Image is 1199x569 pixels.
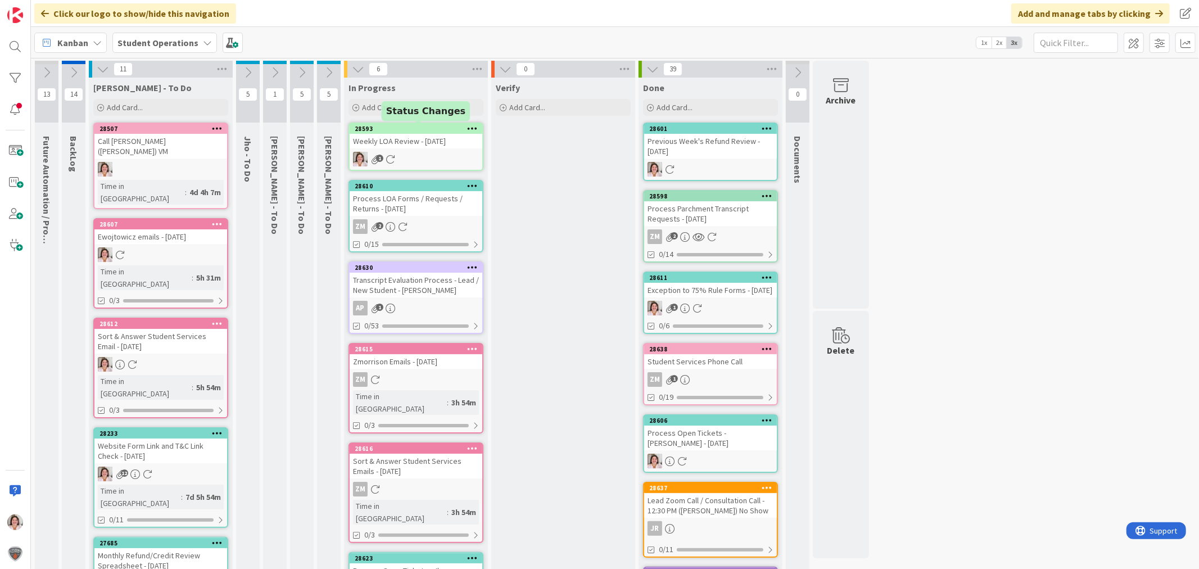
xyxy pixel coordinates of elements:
div: JR [644,521,777,536]
span: 0/3 [364,419,375,431]
div: 28507 [99,125,227,133]
div: 28606Process Open Tickets - [PERSON_NAME] - [DATE] [644,416,777,450]
div: EW [350,152,482,166]
div: 28630Transcript Evaluation Process - Lead / New Student - [PERSON_NAME] [350,263,482,297]
img: EW [648,301,662,315]
span: BackLog [68,136,79,172]
a: 28507Call [PERSON_NAME] ([PERSON_NAME]) VMEWTime in [GEOGRAPHIC_DATA]:4d 4h 7m [93,123,228,209]
span: 0/11 [659,544,673,556]
img: avatar [7,546,23,562]
img: EW [98,162,112,177]
h5: Status Changes [386,106,465,116]
span: 13 [37,88,56,101]
span: 1 [671,375,678,382]
div: 28611Exception to 75% Rule Forms - [DATE] [644,273,777,297]
span: Verify [496,82,520,93]
div: Time in [GEOGRAPHIC_DATA] [98,180,185,205]
a: 28612Sort & Answer Student Services Email - [DATE]EWTime in [GEOGRAPHIC_DATA]:5h 54m0/3 [93,318,228,418]
div: 28610 [355,182,482,190]
div: Ewojtowicz emails - [DATE] [94,229,227,244]
div: 5h 31m [193,272,224,284]
div: 28507Call [PERSON_NAME] ([PERSON_NAME]) VM [94,124,227,159]
div: 28612 [94,319,227,329]
span: : [185,186,187,198]
div: 28615Zmorrison Emails - [DATE] [350,344,482,369]
div: 28598 [649,192,777,200]
span: Done [643,82,664,93]
span: 1 [265,88,284,101]
div: 28612Sort & Answer Student Services Email - [DATE] [94,319,227,354]
span: 39 [663,62,682,76]
div: ZM [648,372,662,387]
div: ZM [648,229,662,244]
img: EW [98,247,112,262]
div: 28638 [649,345,777,353]
span: 0 [788,88,807,101]
div: 28616Sort & Answer Student Services Emails - [DATE] [350,444,482,478]
span: Support [24,2,51,15]
img: EW [98,357,112,372]
span: 2 [671,232,678,240]
div: 28638Student Services Phone Call [644,344,777,369]
span: 14 [64,88,83,101]
div: 28616 [355,445,482,453]
div: Time in [GEOGRAPHIC_DATA] [98,375,192,400]
div: ZM [644,229,777,244]
div: Time in [GEOGRAPHIC_DATA] [98,265,192,290]
div: Call [PERSON_NAME] ([PERSON_NAME]) VM [94,134,227,159]
div: Click our logo to show/hide this navigation [34,3,236,24]
div: 7d 5h 54m [183,491,224,503]
span: 0/3 [109,295,120,306]
div: AP [353,301,368,315]
a: 28593Weekly LOA Review - [DATE]EW [349,123,483,171]
a: 28606Process Open Tickets - [PERSON_NAME] - [DATE]EW [643,414,778,473]
span: 12 [121,469,128,477]
a: 28598Process Parchment Transcript Requests - [DATE]ZM0/14 [643,190,778,263]
span: Emilie - To Do [93,82,192,93]
div: ZM [353,219,368,234]
div: 28612 [99,320,227,328]
span: Add Card... [509,102,545,112]
div: Archive [826,93,856,107]
span: 0/6 [659,320,669,332]
span: 5 [319,88,338,101]
span: 0/19 [659,391,673,403]
img: EW [98,467,112,481]
span: 0/3 [364,529,375,541]
a: 28616Sort & Answer Student Services Emails - [DATE]ZMTime in [GEOGRAPHIC_DATA]:3h 54m0/3 [349,442,483,543]
div: 27685 [94,538,227,548]
div: ZM [350,372,482,387]
div: 28233 [99,430,227,437]
div: 28601Previous Week's Refund Review - [DATE] [644,124,777,159]
span: Kanban [57,36,88,49]
span: Amanda - To Do [323,136,334,234]
span: : [192,381,193,394]
div: Previous Week's Refund Review - [DATE] [644,134,777,159]
div: 28637 [649,484,777,492]
input: Quick Filter... [1034,33,1118,53]
div: 3h 54m [449,396,479,409]
div: Weekly LOA Review - [DATE] [350,134,482,148]
div: AP [350,301,482,315]
img: Visit kanbanzone.com [7,7,23,23]
span: 1 [671,304,678,311]
div: 28638 [644,344,777,354]
div: 28598 [644,191,777,201]
span: : [192,272,193,284]
div: 28606 [649,417,777,425]
div: EW [644,162,777,177]
div: Add and manage tabs by clicking [1011,3,1170,24]
div: 28607Ewojtowicz emails - [DATE] [94,219,227,244]
a: 28638Student Services Phone CallZM0/19 [643,343,778,405]
div: Sort & Answer Student Services Emails - [DATE] [350,454,482,478]
div: 3h 54m [449,506,479,518]
div: EW [644,454,777,468]
img: EW [648,162,662,177]
a: 28607Ewojtowicz emails - [DATE]EWTime in [GEOGRAPHIC_DATA]:5h 31m0/3 [93,218,228,309]
img: EW [353,152,368,166]
span: Documents [792,136,803,183]
div: Time in [GEOGRAPHIC_DATA] [353,390,447,415]
div: ZM [353,372,368,387]
div: Lead Zoom Call / Consultation Call - 12:30 PM ([PERSON_NAME]) No Show [644,493,777,518]
span: 3x [1007,37,1022,48]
